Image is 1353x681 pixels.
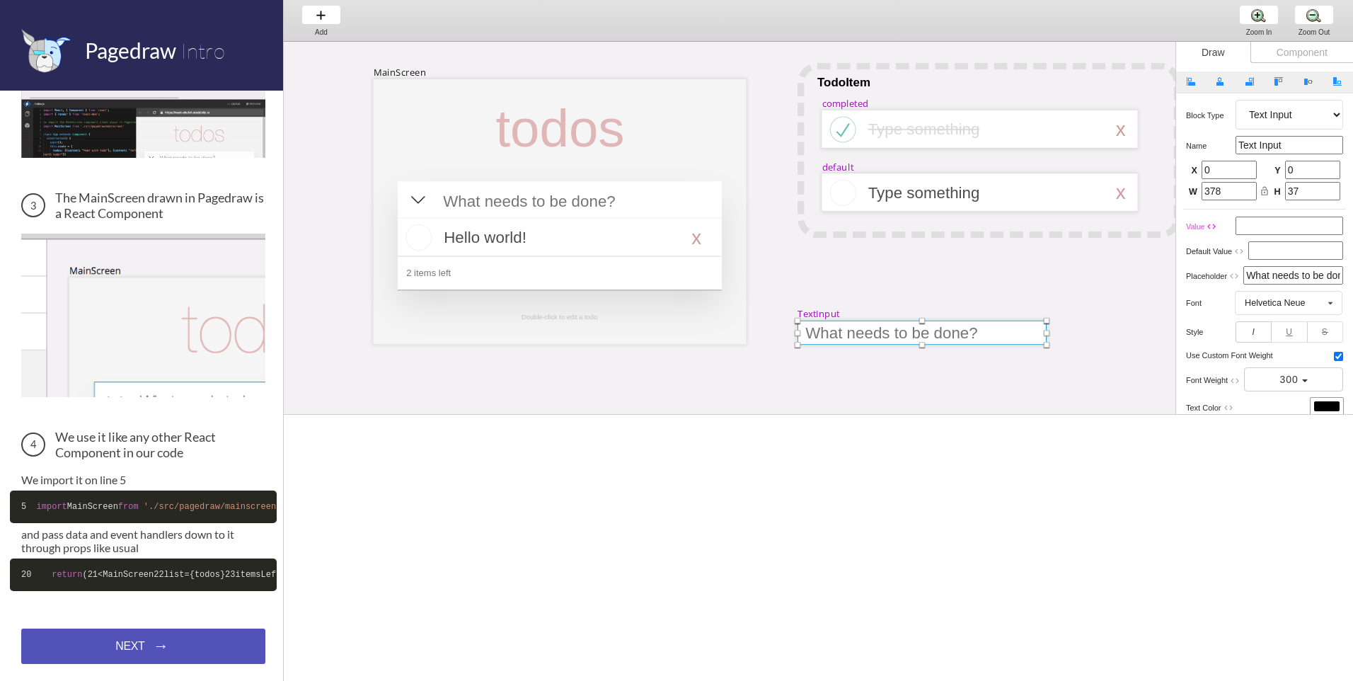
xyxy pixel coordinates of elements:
[1186,299,1236,307] h5: font
[118,502,139,512] span: from
[21,234,265,397] img: The MainScreen Component in Pagedraw
[1232,28,1286,36] div: Zoom In
[1286,327,1293,337] u: U
[1244,367,1343,391] button: 300
[374,66,426,79] div: MainScreen
[10,491,277,523] code: MainScreen
[115,640,144,653] span: NEXT
[21,429,265,460] h3: We use it like any other React Component in our code
[1176,42,1250,63] div: Draw
[1234,246,1244,256] i: code
[144,502,281,512] span: './src/pagedraw/mainscreen'
[1271,321,1307,343] button: U
[1251,8,1266,23] img: zoom-plus.png
[1116,118,1126,141] div: x
[37,502,67,512] span: import
[21,190,265,221] h3: The MainScreen drawn in Pagedraw is a React Component
[1186,328,1236,336] h5: style
[1250,42,1353,63] div: Component
[822,97,869,110] div: completed
[21,629,265,664] a: NEXT→
[1307,321,1343,343] button: S
[1236,321,1272,343] button: I
[88,570,98,580] span: 21
[1272,186,1281,199] span: H
[1252,327,1255,337] i: I
[1229,271,1239,281] i: code
[1189,165,1197,178] span: X
[154,570,163,580] span: 22
[1334,352,1343,361] input: use custom font weight
[154,637,169,656] span: →
[1230,376,1240,386] i: code
[1186,222,1204,231] span: Value
[313,8,328,23] img: baseline-add-24px.svg
[21,502,26,512] span: 5
[1186,247,1232,256] span: Default Value
[21,28,71,73] img: favicon.png
[1322,327,1328,337] s: S
[1189,186,1197,199] span: W
[1186,404,1221,412] span: text color
[294,28,348,36] div: Add
[1236,136,1343,154] input: Text Input
[1186,111,1236,120] h5: Block type
[1272,165,1281,178] span: Y
[1186,272,1227,280] span: Placeholder
[798,307,840,320] div: TextInput
[21,527,265,554] p: and pass data and event handlers down to it through props like usual
[85,38,176,63] span: Pagedraw
[1116,181,1126,204] div: x
[1260,186,1269,196] i: lock_open
[225,570,235,580] span: 23
[52,570,82,580] span: return
[21,570,31,580] span: 20
[1245,299,1305,308] div: Helvetica Neue
[21,473,265,486] p: We import it on line 5
[10,559,277,591] code: ( <MainScreen list={todos} itemsLeft={ .state.todos.filter( !elem.completed).length} addTodo={ .a...
[180,38,225,64] span: Intro
[1279,374,1298,385] span: 300
[1186,142,1236,150] h5: name
[1306,8,1321,23] img: zoom-minus.png
[1224,403,1233,413] i: code
[1207,222,1216,231] i: code
[1186,351,1277,360] h5: use custom font weight
[1287,28,1341,36] div: Zoom Out
[1186,376,1228,384] span: font weight
[822,161,854,173] div: default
